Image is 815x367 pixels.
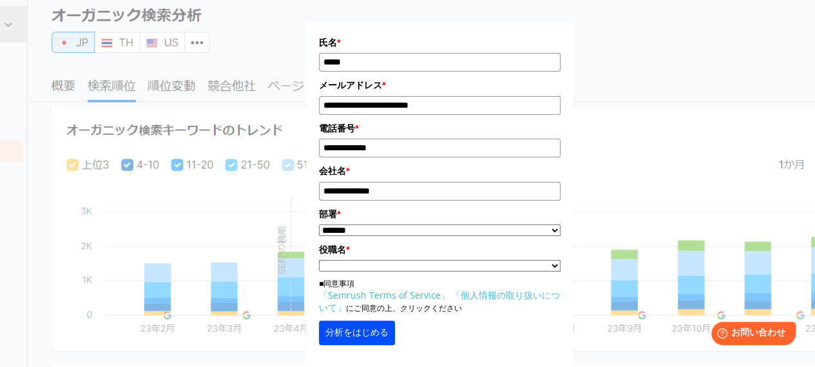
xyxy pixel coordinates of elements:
label: メールアドレス [319,78,561,92]
label: 会社名 [319,164,561,178]
a: 「個人情報の取り扱いについて」 [319,289,560,313]
label: 役職名 [319,243,561,257]
label: 氏名 [319,35,561,50]
label: 部署 [319,207,561,221]
a: 「Semrush Terms of Service」 [319,289,450,301]
label: 電話番号 [319,121,561,135]
iframe: Help widget launcher [700,317,801,353]
p: ■同意事項 にご同意の上、クリックください [319,278,561,314]
button: 分析をはじめる [319,321,395,345]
